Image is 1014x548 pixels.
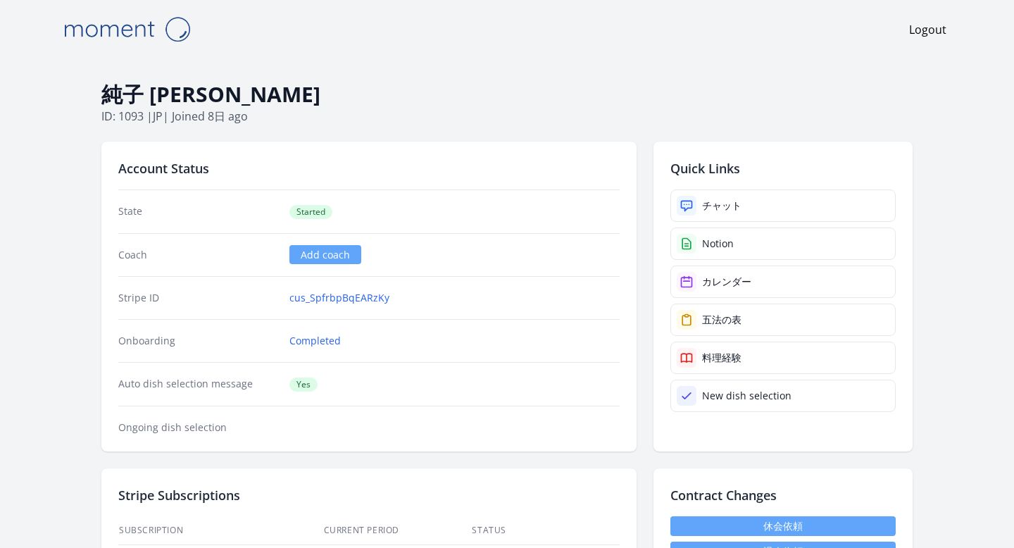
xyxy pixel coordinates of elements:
[670,266,896,298] a: カレンダー
[289,245,361,264] a: Add coach
[909,21,946,38] a: Logout
[118,248,278,262] dt: Coach
[289,378,318,392] span: Yes
[670,516,896,536] a: 休会依頼
[101,81,913,108] h1: 純子 [PERSON_NAME]
[118,516,323,545] th: Subscription
[118,291,278,305] dt: Stripe ID
[118,158,620,178] h2: Account Status
[702,351,741,365] div: 料理経験
[702,275,751,289] div: カレンダー
[118,204,278,219] dt: State
[702,313,741,327] div: 五法の表
[702,199,741,213] div: チャット
[56,11,197,47] img: Moment
[702,389,791,403] div: New dish selection
[670,304,896,336] a: 五法の表
[289,205,332,219] span: Started
[101,108,913,125] p: ID: 1093 | | Joined 8日 ago
[118,334,278,348] dt: Onboarding
[670,228,896,260] a: Notion
[289,334,341,348] a: Completed
[670,380,896,412] a: New dish selection
[323,516,472,545] th: Current Period
[118,485,620,505] h2: Stripe Subscriptions
[670,342,896,374] a: 料理経験
[670,158,896,178] h2: Quick Links
[289,291,389,305] a: cus_SpfrbpBqEARzKy
[702,237,734,251] div: Notion
[153,108,163,124] span: jp
[670,485,896,505] h2: Contract Changes
[471,516,620,545] th: Status
[118,377,278,392] dt: Auto dish selection message
[670,189,896,222] a: チャット
[118,421,278,435] dt: Ongoing dish selection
